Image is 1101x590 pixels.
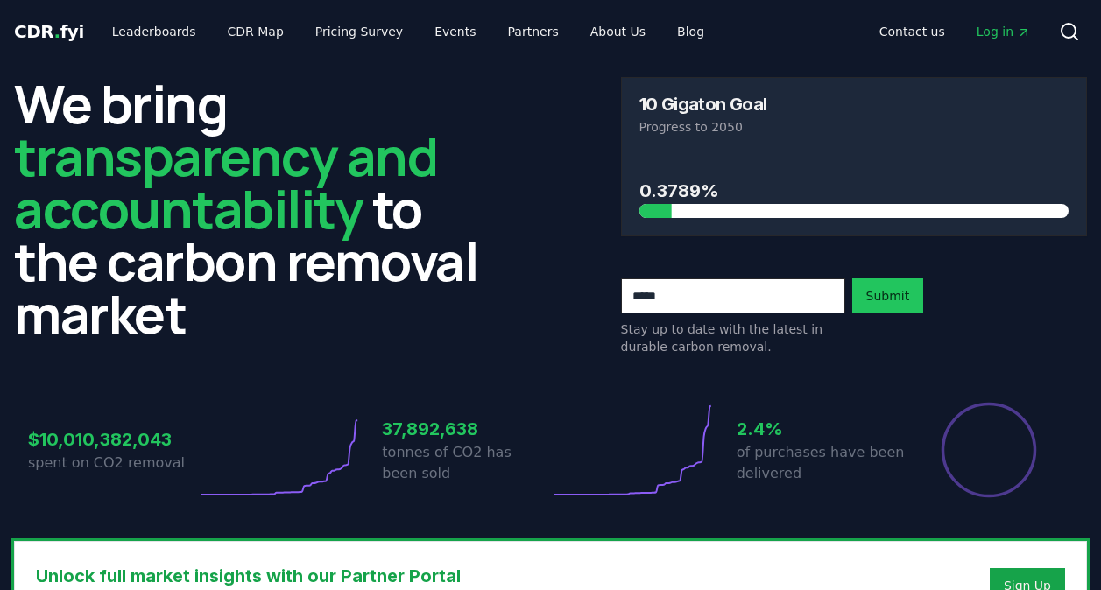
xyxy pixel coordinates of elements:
h3: Unlock full market insights with our Partner Portal [36,563,799,589]
p: tonnes of CO2 has been sold [382,442,550,484]
a: Pricing Survey [301,16,417,47]
h3: 37,892,638 [382,416,550,442]
a: CDR.fyi [14,19,84,44]
nav: Main [865,16,1045,47]
h3: 10 Gigaton Goal [639,95,767,113]
a: Log in [963,16,1045,47]
button: Submit [852,278,924,313]
span: transparency and accountability [14,120,437,244]
p: Stay up to date with the latest in durable carbon removal. [621,320,845,355]
a: Contact us [865,16,959,47]
span: . [54,21,60,42]
span: Log in [977,23,1031,40]
p: spent on CO2 removal [28,453,196,474]
h2: We bring to the carbon removal market [14,77,481,340]
a: Blog [663,16,718,47]
a: About Us [576,16,660,47]
span: CDR fyi [14,21,84,42]
a: Leaderboards [98,16,210,47]
h3: 0.3789% [639,178,1069,204]
nav: Main [98,16,718,47]
a: Partners [494,16,573,47]
h3: $10,010,382,043 [28,426,196,453]
a: Events [420,16,490,47]
p: Progress to 2050 [639,118,1069,136]
div: Percentage of sales delivered [940,401,1038,499]
a: CDR Map [214,16,298,47]
p: of purchases have been delivered [737,442,905,484]
h3: 2.4% [737,416,905,442]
